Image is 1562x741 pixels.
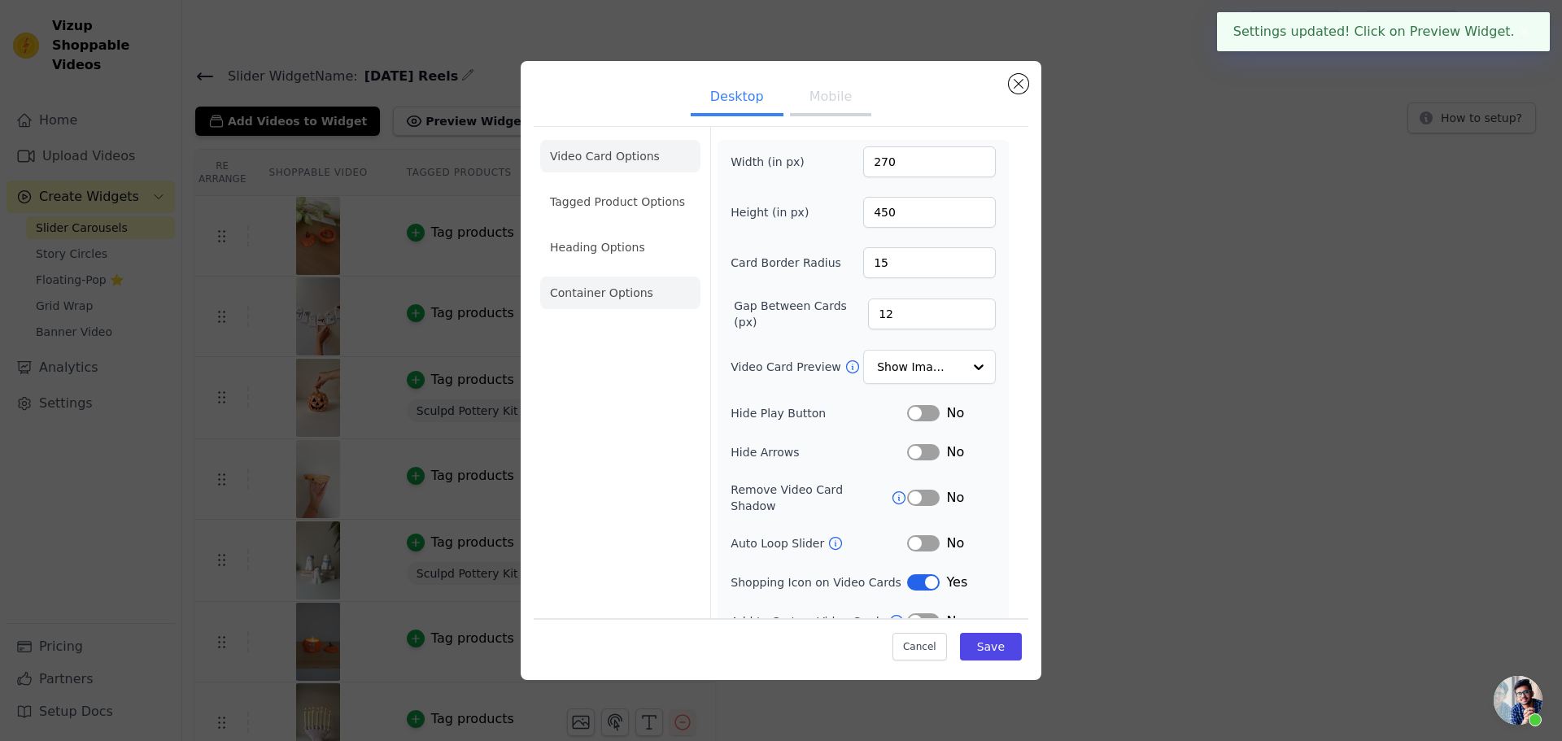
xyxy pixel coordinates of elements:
[540,231,700,264] li: Heading Options
[731,154,819,170] label: Width (in px)
[731,255,841,271] label: Card Border Radius
[731,359,844,375] label: Video Card Preview
[892,633,947,660] button: Cancel
[731,574,907,591] label: Shopping Icon on Video Cards
[946,573,967,592] span: Yes
[1217,12,1550,51] div: Settings updated! Click on Preview Widget.
[540,185,700,218] li: Tagged Product Options
[960,633,1022,660] button: Save
[731,444,907,460] label: Hide Arrows
[946,534,964,553] span: No
[946,488,964,508] span: No
[1515,22,1534,41] button: Close
[731,204,819,220] label: Height (in px)
[691,81,783,116] button: Desktop
[731,405,907,421] label: Hide Play Button
[731,482,891,514] label: Remove Video Card Shadow
[790,81,871,116] button: Mobile
[946,403,964,423] span: No
[946,612,964,631] span: No
[540,277,700,309] li: Container Options
[731,613,888,630] label: Add to Cart on Video Cards
[731,535,827,551] label: Auto Loop Slider
[540,140,700,172] li: Video Card Options
[1494,676,1542,725] div: Open chat
[1009,74,1028,94] button: Close modal
[734,298,868,330] label: Gap Between Cards (px)
[946,442,964,462] span: No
